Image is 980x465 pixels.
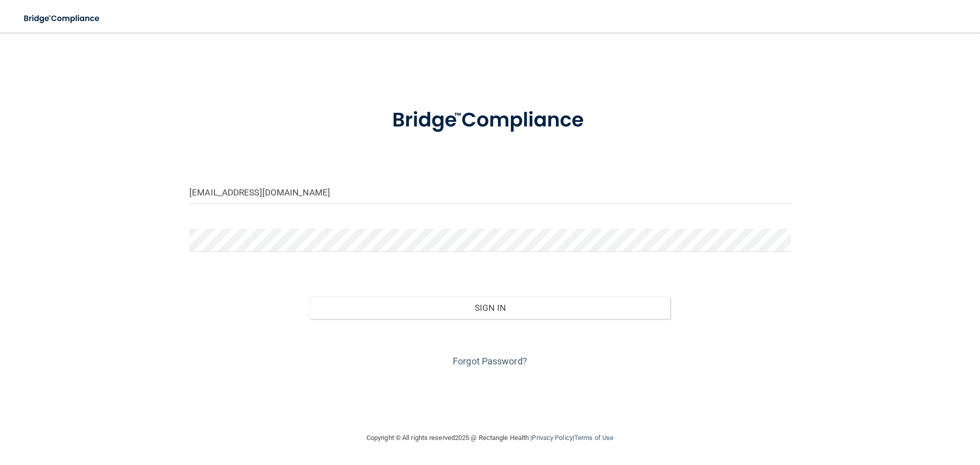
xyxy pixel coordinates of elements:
[532,434,572,442] a: Privacy Policy
[310,297,671,319] button: Sign In
[304,422,676,454] div: Copyright © All rights reserved 2025 @ Rectangle Health | |
[15,8,109,29] img: bridge_compliance_login_screen.278c3ca4.svg
[371,94,609,147] img: bridge_compliance_login_screen.278c3ca4.svg
[574,434,614,442] a: Terms of Use
[189,181,791,204] input: Email
[453,356,527,366] a: Forgot Password?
